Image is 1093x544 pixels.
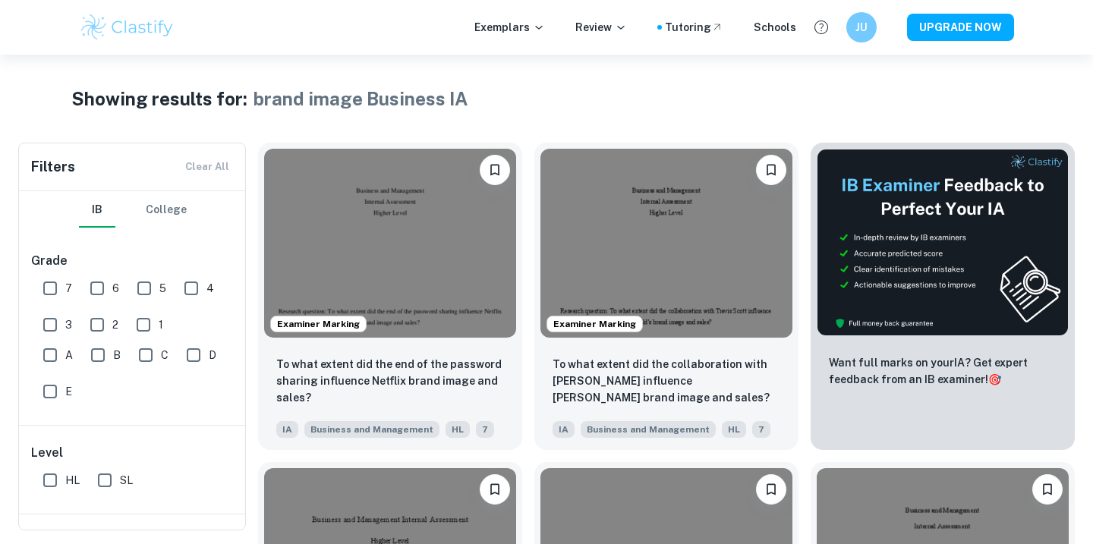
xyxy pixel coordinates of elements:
[161,347,169,363] span: C
[446,421,470,438] span: HL
[756,155,786,185] button: Bookmark
[756,474,786,505] button: Bookmark
[271,317,366,331] span: Examiner Marking
[146,191,187,228] button: College
[65,383,72,400] span: E
[665,19,723,36] a: Tutoring
[112,280,119,297] span: 6
[754,19,796,36] a: Schools
[474,19,545,36] p: Exemplars
[752,421,770,438] span: 7
[846,12,877,42] button: JU
[31,444,235,462] h6: Level
[71,85,247,112] h1: Showing results for:
[907,14,1014,41] button: UPGRADE NOW
[480,474,510,505] button: Bookmark
[65,316,72,333] span: 3
[817,149,1069,336] img: Thumbnail
[581,421,716,438] span: Business and Management
[159,316,163,333] span: 1
[480,155,510,185] button: Bookmark
[79,191,187,228] div: Filter type choice
[209,347,216,363] span: D
[534,143,798,450] a: Examiner MarkingBookmarkTo what extent did the collaboration with Travis Scott influence McDonald...
[120,472,133,489] span: SL
[112,316,118,333] span: 2
[722,421,746,438] span: HL
[31,252,235,270] h6: Grade
[853,19,871,36] h6: JU
[254,85,468,112] h1: brand image Business IA
[31,156,75,178] h6: Filters
[264,149,516,338] img: Business and Management IA example thumbnail: To what extent did the end of the passwo
[276,421,298,438] span: IA
[988,373,1001,385] span: 🎯
[206,280,214,297] span: 4
[575,19,627,36] p: Review
[304,421,439,438] span: Business and Management
[79,12,175,42] img: Clastify logo
[811,143,1075,450] a: ThumbnailWant full marks on yourIA? Get expert feedback from an IB examiner!
[476,421,494,438] span: 7
[540,149,792,338] img: Business and Management IA example thumbnail: To what extent did the collaboration wit
[258,143,522,450] a: Examiner MarkingBookmarkTo what extent did the end of the password sharing influence Netflix bran...
[65,280,72,297] span: 7
[553,356,780,406] p: To what extent did the collaboration with Travis Scott influence McDonald’s brand image and sales?
[1032,474,1063,505] button: Bookmark
[159,280,166,297] span: 5
[113,347,121,363] span: B
[65,472,80,489] span: HL
[65,347,73,363] span: A
[808,14,834,40] button: Help and Feedback
[829,354,1057,388] p: Want full marks on your IA ? Get expert feedback from an IB examiner!
[553,421,575,438] span: IA
[547,317,642,331] span: Examiner Marking
[79,191,115,228] button: IB
[276,356,504,406] p: To what extent did the end of the password sharing influence Netflix brand image and sales?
